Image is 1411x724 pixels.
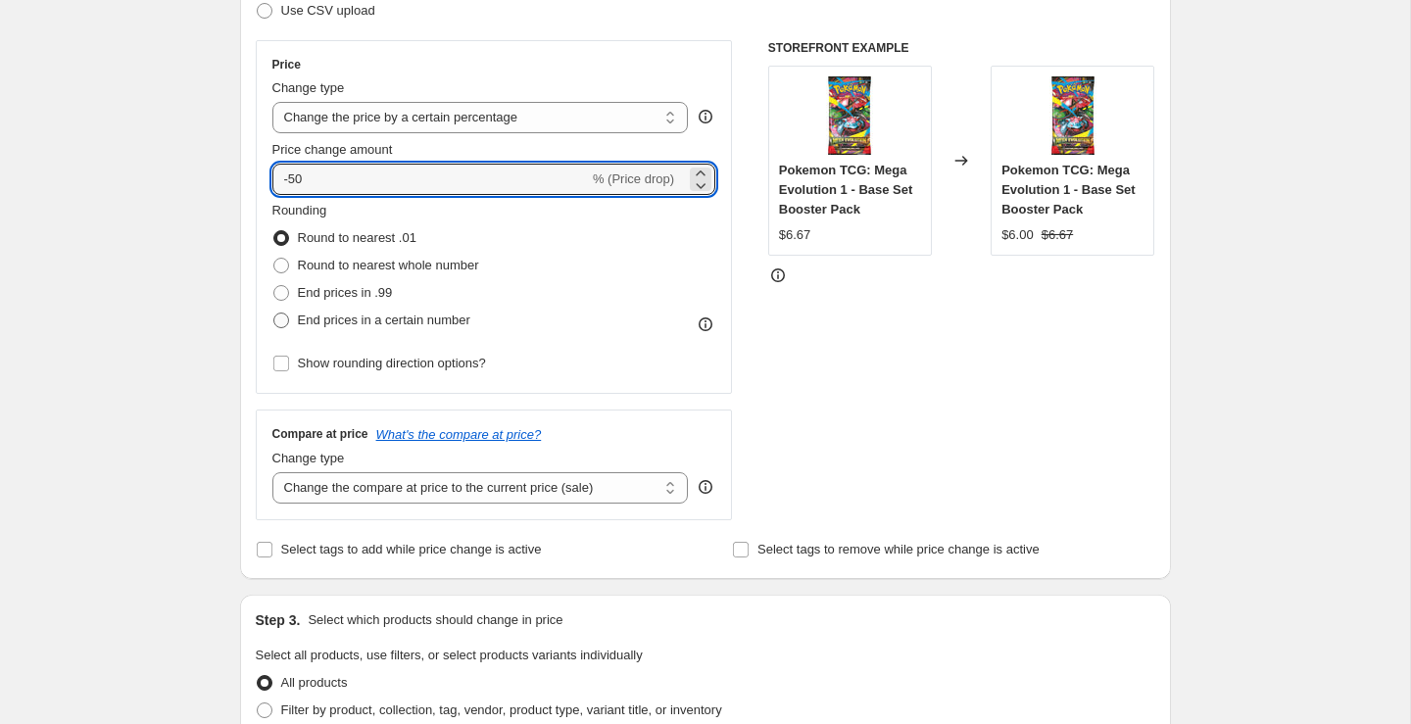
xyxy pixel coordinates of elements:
[696,477,715,497] div: help
[593,171,674,186] span: % (Price drop)
[281,542,542,556] span: Select tags to add while price change is active
[1034,76,1112,155] img: pokemon-tcg-mega-evolution-1-base-set-booster-pack-8555268_80x.webp
[810,76,889,155] img: pokemon-tcg-mega-evolution-1-base-set-booster-pack-8555268_80x.webp
[779,225,811,245] div: $6.67
[272,203,327,217] span: Rounding
[272,57,301,72] h3: Price
[696,107,715,126] div: help
[281,675,348,690] span: All products
[281,702,722,717] span: Filter by product, collection, tag, vendor, product type, variant title, or inventory
[272,426,368,442] h3: Compare at price
[298,230,416,245] span: Round to nearest .01
[256,610,301,630] h2: Step 3.
[308,610,562,630] p: Select which products should change in price
[272,142,393,157] span: Price change amount
[272,451,345,465] span: Change type
[1042,225,1074,245] strike: $6.67
[1001,225,1034,245] div: $6.00
[298,258,479,272] span: Round to nearest whole number
[256,648,643,662] span: Select all products, use filters, or select products variants individually
[779,163,913,217] span: Pokemon TCG: Mega Evolution 1 - Base Set Booster Pack
[281,3,375,18] span: Use CSV upload
[272,80,345,95] span: Change type
[757,542,1040,556] span: Select tags to remove while price change is active
[298,356,486,370] span: Show rounding direction options?
[298,313,470,327] span: End prices in a certain number
[768,40,1155,56] h6: STOREFRONT EXAMPLE
[376,427,542,442] button: What's the compare at price?
[298,285,393,300] span: End prices in .99
[1001,163,1136,217] span: Pokemon TCG: Mega Evolution 1 - Base Set Booster Pack
[272,164,589,195] input: -15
